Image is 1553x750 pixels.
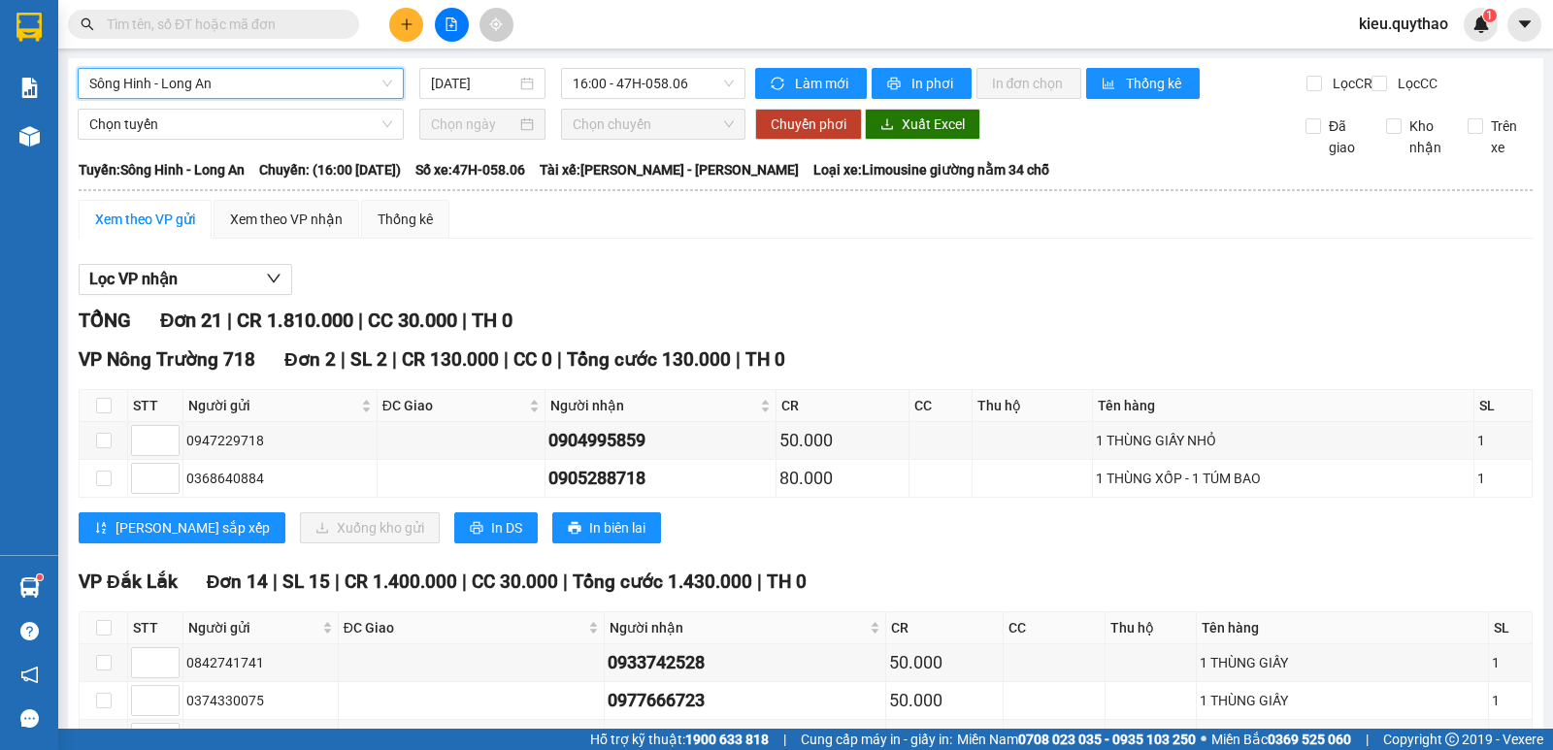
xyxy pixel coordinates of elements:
[608,687,883,714] div: 0977666723
[1390,73,1440,94] span: Lọc CC
[454,512,538,543] button: printerIn DS
[1093,390,1474,422] th: Tên hàng
[590,729,769,750] span: Hỗ trợ kỹ thuật:
[335,571,340,593] span: |
[872,68,972,99] button: printerIn phơi
[573,571,752,593] span: Tổng cước 1.430.000
[431,114,517,135] input: Chọn ngày
[745,348,785,371] span: TH 0
[755,68,867,99] button: syncLàm mới
[909,390,972,422] th: CC
[350,348,387,371] span: SL 2
[1343,12,1464,36] span: kieu.quythao
[19,126,40,147] img: warehouse-icon
[344,617,584,638] span: ĐC Giao
[402,348,499,371] span: CR 130.000
[757,571,762,593] span: |
[911,73,956,94] span: In phơi
[685,732,769,747] strong: 1900 633 818
[188,617,318,638] span: Người gửi
[89,267,178,291] span: Lọc VP nhận
[886,612,1004,644] th: CR
[548,465,773,492] div: 0905288718
[358,309,363,332] span: |
[610,617,867,638] span: Người nhận
[415,159,525,180] span: Số xe: 47H-058.06
[1197,612,1489,644] th: Tên hàng
[79,309,131,332] span: TỔNG
[89,110,392,139] span: Chọn tuyến
[186,468,374,489] div: 0368640884
[186,652,335,673] div: 0842741741
[378,209,433,230] div: Thống kê
[1486,9,1493,22] span: 1
[19,577,40,598] img: warehouse-icon
[563,571,568,593] span: |
[1477,430,1529,451] div: 1
[568,521,581,537] span: printer
[19,78,40,98] img: solution-icon
[186,430,374,451] div: 0947229718
[491,517,522,538] span: In DS
[186,690,335,711] div: 0374330075
[608,649,883,676] div: 0933742528
[795,73,851,94] span: Làm mới
[382,395,525,416] span: ĐC Giao
[341,348,346,371] span: |
[513,348,552,371] span: CC 0
[783,729,786,750] span: |
[573,69,733,98] span: 16:00 - 47H-058.06
[300,512,440,543] button: downloadXuống kho gửi
[1472,16,1490,33] img: icon-new-feature
[1086,68,1200,99] button: bar-chartThống kê
[1018,732,1196,747] strong: 0708 023 035 - 0935 103 250
[160,309,222,332] span: Đơn 21
[755,109,862,140] button: Chuyển phơi
[973,390,1093,422] th: Thu hộ
[1492,652,1529,673] div: 1
[462,571,467,593] span: |
[89,69,392,98] span: Sông Hinh - Long An
[1200,690,1485,711] div: 1 THÙNG GIẤY
[1483,115,1534,158] span: Trên xe
[79,162,245,178] b: Tuyến: Sông Hinh - Long An
[266,271,281,286] span: down
[128,612,183,644] th: STT
[1106,612,1197,644] th: Thu hộ
[801,729,952,750] span: Cung cấp máy in - giấy in:
[813,159,1049,180] span: Loại xe: Limousine giường nằm 34 chỗ
[472,309,512,332] span: TH 0
[957,729,1196,750] span: Miền Nam
[37,574,43,580] sup: 1
[20,709,39,728] span: message
[79,348,255,371] span: VP Nông Trường 718
[368,309,457,332] span: CC 30.000
[1477,468,1529,489] div: 1
[1445,733,1459,746] span: copyright
[259,159,401,180] span: Chuyến: (16:00 [DATE])
[95,209,195,230] div: Xem theo VP gửi
[1200,728,1485,749] div: 1 THÙNG GIẤY
[188,395,357,416] span: Người gửi
[79,571,178,593] span: VP Đắk Lắk
[94,521,108,537] span: sort-ascending
[431,73,517,94] input: 12/09/2025
[1004,612,1105,644] th: CC
[1483,9,1497,22] sup: 1
[435,8,469,42] button: file-add
[540,159,799,180] span: Tài xế: [PERSON_NAME] - [PERSON_NAME]
[284,348,336,371] span: Đơn 2
[880,117,894,133] span: download
[186,728,335,749] div: 0345361079
[1201,735,1206,743] span: ⚪️
[767,571,807,593] span: TH 0
[1516,16,1534,33] span: caret-down
[227,309,232,332] span: |
[573,110,733,139] span: Chọn chuyến
[567,348,731,371] span: Tổng cước 130.000
[550,395,756,416] span: Người nhận
[207,571,269,593] span: Đơn 14
[1126,73,1184,94] span: Thống kê
[887,77,904,92] span: printer
[445,17,458,31] span: file-add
